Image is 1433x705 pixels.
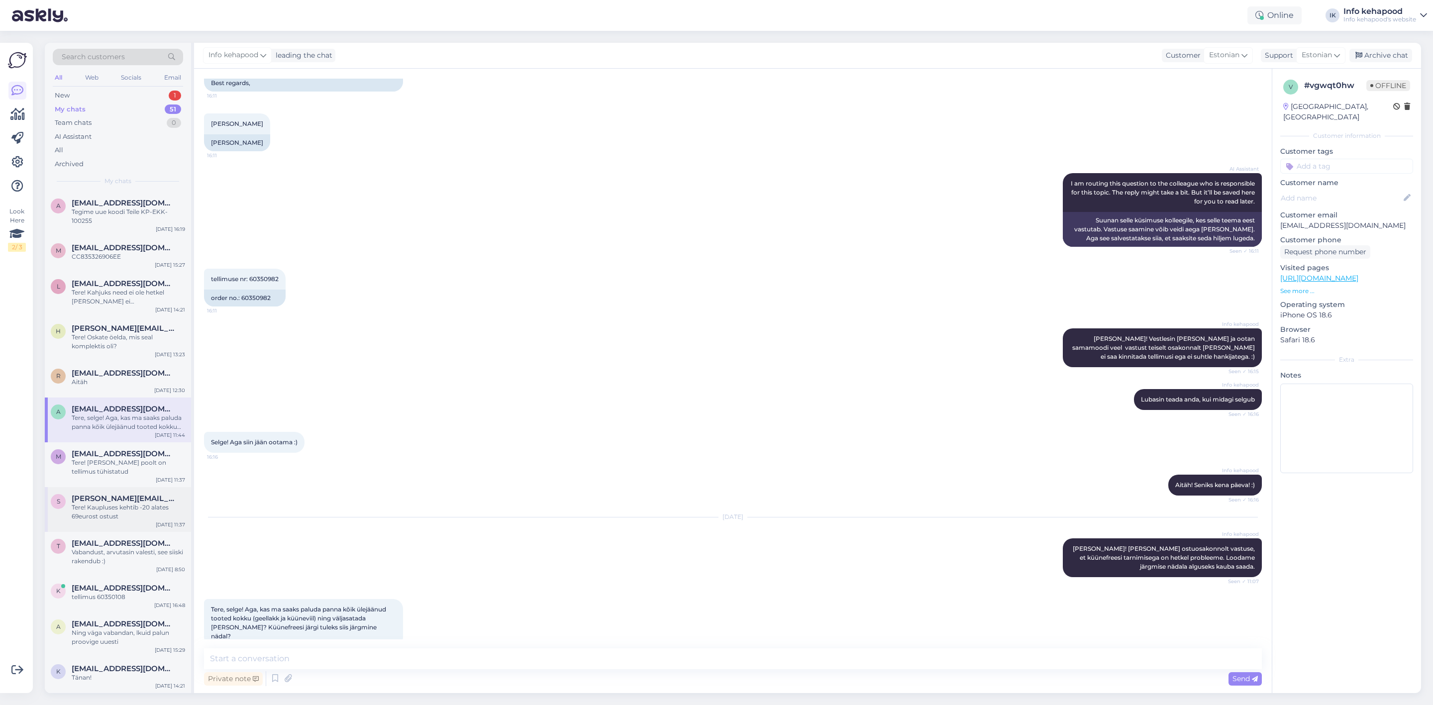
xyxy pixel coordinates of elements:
[207,307,244,314] span: 16:11
[56,453,61,460] span: m
[1222,381,1259,389] span: Info kehapood
[72,458,185,476] div: Tere! [PERSON_NAME] poolt on tellimus tühistatud
[1222,467,1259,474] span: Info kehapood
[207,92,244,100] span: 16:11
[207,453,244,461] span: 16:16
[211,438,298,446] span: Selge! Aga siin jään ootama :)
[1280,245,1370,259] div: Request phone number
[72,207,185,225] div: Tegime uue koodi Teile KP-EKK-100255
[8,207,26,252] div: Look Here
[1072,335,1256,360] span: [PERSON_NAME]! Vestlesin [PERSON_NAME] ja ootan samamoodi veel vastust teiselt osakonnalt [PERSON...
[55,118,92,128] div: Team chats
[55,104,86,114] div: My chats
[56,202,61,209] span: a
[211,605,388,640] span: Tere, selge! Aga, kas ma saaks paluda panna kõik ülejäänud tooted kokku (geellakk ja küüneviil) n...
[1280,235,1413,245] p: Customer phone
[156,476,185,484] div: [DATE] 11:37
[8,51,27,70] img: Askly Logo
[204,512,1262,521] div: [DATE]
[155,351,185,358] div: [DATE] 13:23
[1222,368,1259,375] span: Seen ✓ 16:15
[1222,320,1259,328] span: Info kehapood
[72,593,185,602] div: tellimus 60350108
[57,542,60,550] span: t
[204,134,270,151] div: [PERSON_NAME]
[1280,131,1413,140] div: Customer information
[72,252,185,261] div: CC835326906EE
[1232,674,1258,683] span: Send
[1280,310,1413,320] p: iPhone OS 18.6
[72,369,175,378] span: raili.saarmas@gmail.com
[1280,287,1413,296] p: See more ...
[1326,8,1339,22] div: IK
[1071,180,1256,205] span: I am routing this question to the colleague who is responsible for this topic. The reply might ta...
[1222,578,1259,585] span: Seen ✓ 11:07
[56,668,61,675] span: k
[72,449,175,458] span: maryh@hot.ee
[72,288,185,306] div: Tere! Kahjuks need ei ole hetkel [PERSON_NAME] ei [PERSON_NAME], kas on veel tulemas
[162,71,183,84] div: Email
[165,104,181,114] div: 51
[55,145,63,155] div: All
[119,71,143,84] div: Socials
[72,333,185,351] div: Tere! Oskate öelda, mis seal komplektis oli?
[211,120,263,127] span: [PERSON_NAME]
[1073,545,1256,570] span: [PERSON_NAME]! [PERSON_NAME] ostuosakonnolt vastuse, et küünefreesi tarnimisega on hetkel problee...
[1280,146,1413,157] p: Customer tags
[53,71,64,84] div: All
[1283,101,1393,122] div: [GEOGRAPHIC_DATA], [GEOGRAPHIC_DATA]
[72,378,185,387] div: Aitäh
[56,408,61,415] span: a
[72,199,175,207] span: annelimusto@gmail.com
[1343,7,1427,23] a: Info kehapoodInfo kehapood's website
[55,132,92,142] div: AI Assistant
[1280,274,1358,283] a: [URL][DOMAIN_NAME]
[1280,210,1413,220] p: Customer email
[1247,6,1302,24] div: Online
[156,225,185,233] div: [DATE] 16:19
[1222,165,1259,173] span: AI Assistant
[72,404,175,413] span: arinakene7@gmail.com
[55,159,84,169] div: Archived
[72,243,175,252] span: muahannalattik@gmail.com
[1261,50,1293,61] div: Support
[72,584,175,593] span: katrinolesk@gmail.com
[156,566,185,573] div: [DATE] 8:50
[72,413,185,431] div: Tere, selge! Aga, kas ma saaks paluda panna kõik ülejäänud tooted kokku (geellakk ja küüneviil) n...
[204,672,263,686] div: Private note
[204,290,286,306] div: order no.: 60350982
[57,498,60,505] span: s
[155,261,185,269] div: [DATE] 15:27
[1349,49,1412,62] div: Archive chat
[155,682,185,690] div: [DATE] 14:21
[72,539,175,548] span: tiina.kiik@gmail.com
[1162,50,1201,61] div: Customer
[1280,300,1413,310] p: Operating system
[154,602,185,609] div: [DATE] 16:48
[1280,370,1413,381] p: Notes
[207,152,244,159] span: 16:11
[1280,324,1413,335] p: Browser
[1063,212,1262,247] div: Suunan selle küsimuse kolleegile, kes selle teema eest vastutab. Vastuse saamine võib veidi aega ...
[1302,50,1332,61] span: Estonian
[1209,50,1239,61] span: Estonian
[155,306,185,313] div: [DATE] 14:21
[1343,15,1416,23] div: Info kehapood's website
[57,283,60,290] span: l
[1280,355,1413,364] div: Extra
[1222,530,1259,538] span: Info kehapood
[56,247,61,254] span: m
[1304,80,1366,92] div: # vgwqt0hw
[72,673,185,682] div: Tänan!
[8,243,26,252] div: 2 / 3
[1175,481,1255,489] span: Aitäh! Seniks kena päeva! :)
[1280,263,1413,273] p: Visited pages
[72,279,175,288] span: liina@luxador.ee
[72,324,175,333] span: helina.evert@mail.ee
[211,275,279,283] span: tellimuse nr: 60350982
[154,387,185,394] div: [DATE] 12:30
[72,628,185,646] div: Ning väga vabandan, lkuid palun proovige uuesti
[1366,80,1410,91] span: Offline
[1343,7,1416,15] div: Info kehapood
[83,71,101,84] div: Web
